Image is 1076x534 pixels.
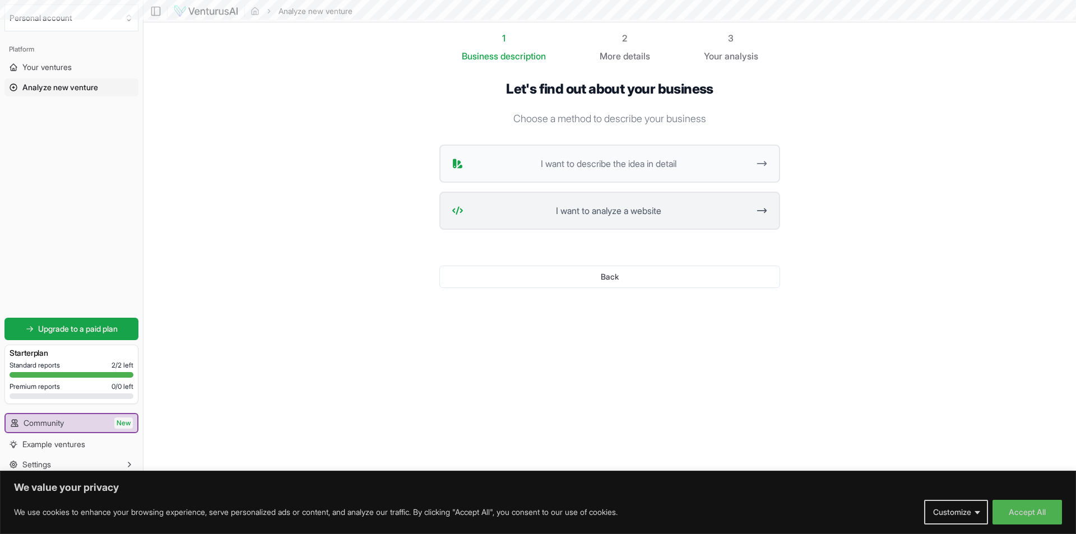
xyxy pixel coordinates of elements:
div: 1 [462,31,546,45]
span: I want to describe the idea in detail [468,157,749,170]
span: Analyze new venture [22,82,98,93]
button: I want to analyze a website [439,192,780,230]
span: 0 / 0 left [112,382,133,391]
div: 2 [600,31,650,45]
a: Analyze new venture [4,78,138,96]
span: Your [704,49,722,63]
a: Example ventures [4,435,138,453]
span: details [623,50,650,62]
span: Settings [22,459,51,470]
p: Choose a method to describe your business [439,111,780,127]
a: CommunityNew [6,414,137,432]
span: analysis [725,50,758,62]
a: Upgrade to a paid plan [4,318,138,340]
span: description [500,50,546,62]
span: Your ventures [22,62,72,73]
span: Example ventures [22,439,85,450]
span: Community [24,417,64,429]
h1: Let's find out about your business [439,81,780,97]
button: Accept All [992,500,1062,524]
span: Upgrade to a paid plan [38,323,118,335]
a: Your ventures [4,58,138,76]
div: 3 [704,31,758,45]
span: Business [462,49,498,63]
p: We value your privacy [14,481,1062,494]
span: Standard reports [10,361,60,370]
span: More [600,49,621,63]
button: Customize [924,500,988,524]
button: Back [439,266,780,288]
p: We use cookies to enhance your browsing experience, serve personalized ads or content, and analyz... [14,505,618,519]
div: Platform [4,40,138,58]
button: Settings [4,456,138,473]
span: New [114,417,133,429]
span: Premium reports [10,382,60,391]
h3: Starter plan [10,347,133,359]
button: I want to describe the idea in detail [439,145,780,183]
span: 2 / 2 left [112,361,133,370]
span: I want to analyze a website [468,204,749,217]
